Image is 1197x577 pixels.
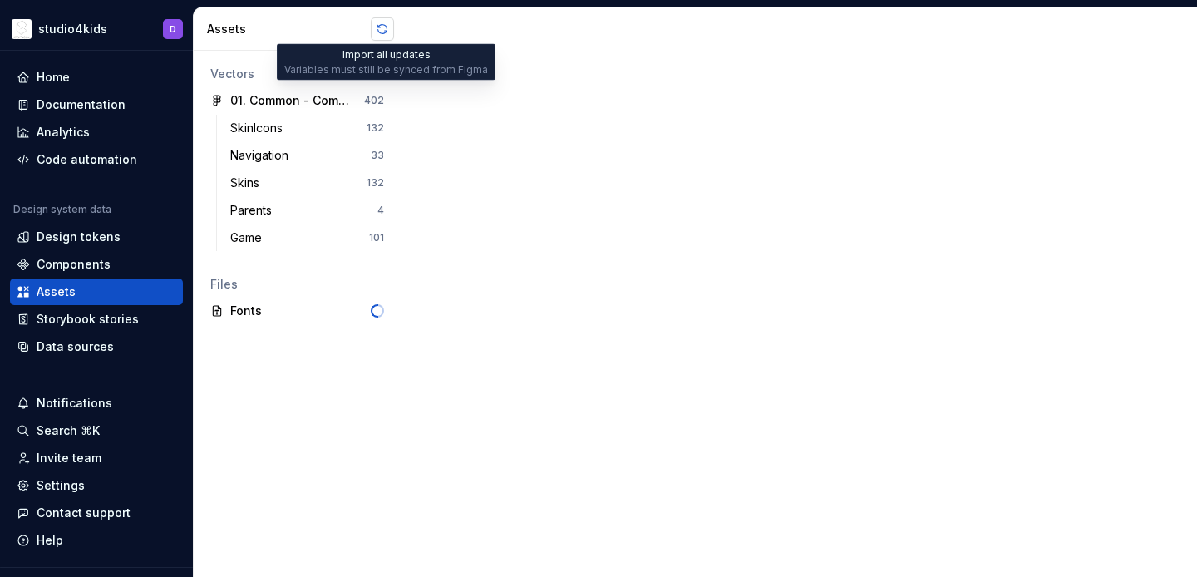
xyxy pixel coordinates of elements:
[207,21,371,37] div: Assets
[364,94,384,107] div: 402
[170,22,176,36] div: D
[37,477,85,494] div: Settings
[37,422,100,439] div: Search ⌘K
[284,63,488,76] div: Variables must still be synced from Figma
[12,19,32,39] img: f1dd3a2a-5342-4756-bcfa-e9eec4c7fc0d.png
[224,170,391,196] a: Skins132
[37,450,101,466] div: Invite team
[37,124,90,141] div: Analytics
[37,532,63,549] div: Help
[38,21,107,37] div: studio4kids
[37,395,112,412] div: Notifications
[369,231,384,244] div: 101
[230,202,278,219] div: Parents
[224,142,391,169] a: Navigation33
[10,91,183,118] a: Documentation
[230,147,295,164] div: Navigation
[224,197,391,224] a: Parents4
[10,306,183,333] a: Storybook stories
[37,338,114,355] div: Data sources
[230,303,371,319] div: Fonts
[10,333,183,360] a: Data sources
[10,146,183,173] a: Code automation
[37,96,126,113] div: Documentation
[37,505,131,521] div: Contact support
[10,224,183,250] a: Design tokens
[37,311,139,328] div: Storybook stories
[10,251,183,278] a: Components
[10,500,183,526] button: Contact support
[10,64,183,91] a: Home
[37,256,111,273] div: Components
[224,115,391,141] a: SkinIcons132
[10,472,183,499] a: Settings
[230,92,354,109] div: 01. Common - Componets
[210,276,384,293] div: Files
[204,87,391,114] a: 01. Common - Componets402
[377,204,384,217] div: 4
[37,284,76,300] div: Assets
[367,121,384,135] div: 132
[10,417,183,444] button: Search ⌘K
[10,119,183,145] a: Analytics
[224,224,391,251] a: Game101
[10,390,183,417] button: Notifications
[204,298,391,324] a: Fonts
[230,229,268,246] div: Game
[10,527,183,554] button: Help
[10,445,183,471] a: Invite team
[210,66,384,82] div: Vectors
[3,11,190,47] button: studio4kidsD
[10,279,183,305] a: Assets
[367,176,384,190] div: 132
[37,69,70,86] div: Home
[13,203,111,216] div: Design system data
[37,229,121,245] div: Design tokens
[277,44,495,81] div: Import all updates
[230,120,289,136] div: SkinIcons
[37,151,137,168] div: Code automation
[230,175,266,191] div: Skins
[371,149,384,162] div: 33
